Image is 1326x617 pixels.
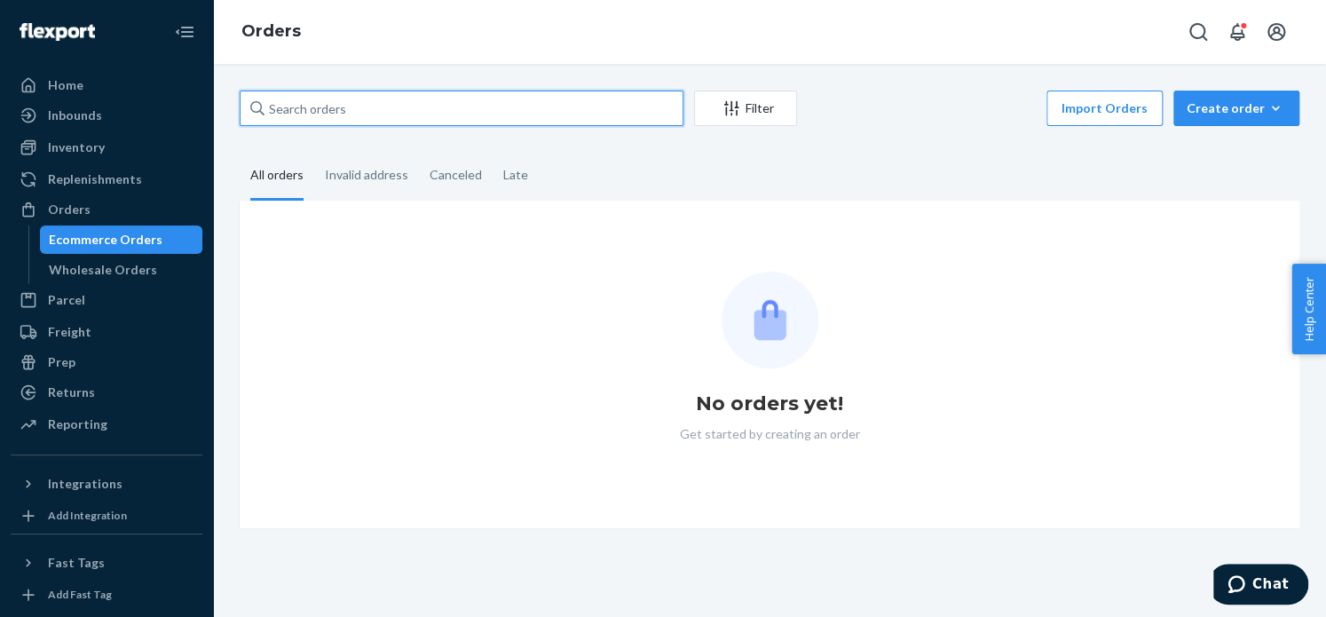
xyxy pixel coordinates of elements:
button: Open account menu [1259,14,1294,50]
ol: breadcrumbs [227,6,315,58]
div: Ecommerce Orders [49,231,162,249]
button: Filter [694,91,797,126]
div: Inbounds [48,107,102,124]
button: Open notifications [1219,14,1255,50]
button: Close Navigation [167,14,202,50]
a: Returns [11,378,202,407]
a: Wholesale Orders [40,256,203,284]
button: Integrations [11,470,202,498]
img: Flexport logo [20,23,95,41]
button: Open Search Box [1180,14,1216,50]
div: Home [48,76,83,94]
div: Wholesale Orders [49,261,157,279]
div: Returns [48,384,95,401]
a: Inbounds [11,101,202,130]
div: Orders [48,201,91,218]
div: All orders [250,152,304,201]
div: Reporting [48,415,107,433]
div: Prep [48,353,75,371]
a: Add Integration [11,505,202,526]
a: Parcel [11,286,202,314]
a: Orders [11,195,202,224]
div: Fast Tags [48,554,105,572]
button: Create order [1173,91,1299,126]
button: Import Orders [1046,91,1163,126]
div: Parcel [48,291,85,309]
button: Fast Tags [11,549,202,577]
img: Empty list [722,272,818,368]
div: Add Fast Tag [48,587,112,602]
a: Orders [241,21,301,41]
a: Prep [11,348,202,376]
a: Home [11,71,202,99]
a: Freight [11,318,202,346]
a: Add Fast Tag [11,584,202,605]
div: Inventory [48,138,105,156]
div: Integrations [48,475,122,493]
a: Reporting [11,410,202,439]
input: Search orders [240,91,683,126]
div: Canceled [430,152,482,198]
a: Inventory [11,133,202,162]
p: Get started by creating an order [680,425,860,443]
div: Filter [695,99,796,117]
div: Add Integration [48,508,127,523]
iframe: Opens a widget where you can chat to one of our agents [1213,564,1308,608]
button: Help Center [1291,264,1326,354]
div: Invalid address [325,152,408,198]
div: Create order [1187,99,1286,117]
div: Replenishments [48,170,142,188]
div: Late [503,152,528,198]
div: Freight [48,323,91,341]
a: Replenishments [11,165,202,194]
a: Ecommerce Orders [40,225,203,254]
h1: No orders yet! [696,390,843,418]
